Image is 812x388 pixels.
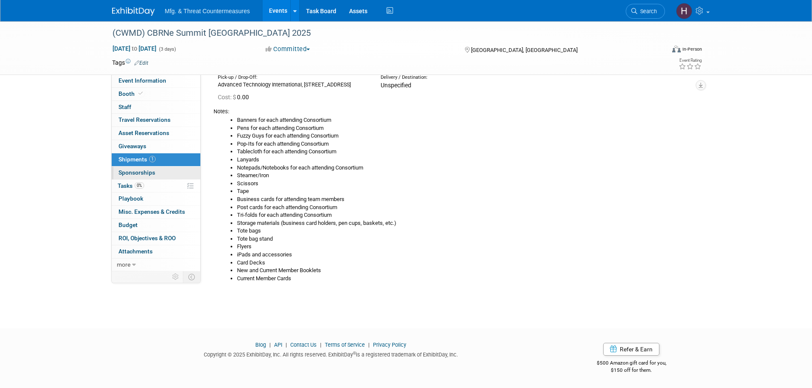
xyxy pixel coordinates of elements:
a: Sponsorships [112,167,200,179]
span: Booth [118,90,144,97]
span: [DATE] [DATE] [112,45,157,52]
span: Cost: $ [218,94,237,101]
img: Format-Inperson.png [672,46,681,52]
li: Fuzzy Guys for each attending Consortium [237,132,694,140]
span: Sponsorships [118,169,155,176]
div: (CWMD) CBRNe Summit [GEOGRAPHIC_DATA] 2025 [110,26,652,41]
span: ROI, Objectives & ROO [118,235,176,241]
span: Staff [118,103,131,110]
li: Banners for each attending Consortium [237,116,694,124]
li: Tote bag stand [237,235,694,243]
span: 0.00 [218,94,252,101]
a: Asset Reservations [112,127,200,140]
span: Budget [118,221,138,228]
img: ExhibitDay [112,7,155,16]
span: more [117,261,130,268]
button: Committed [263,45,313,54]
span: to [130,45,139,52]
li: Tote bags [237,227,694,235]
div: Notes: [214,108,694,115]
span: 1 [149,156,156,162]
div: Pick-up / Drop-Off: [218,74,368,81]
div: Event Rating [679,58,702,63]
a: Blog [255,342,266,348]
li: Notepads/Notebooks for each attending Consortium [237,164,694,172]
div: Event Format [615,44,702,57]
a: Contact Us [290,342,317,348]
li: Tablecloth for each attending Consortium [237,148,694,156]
div: Copyright © 2025 ExhibitDay, Inc. All rights reserved. ExhibitDay is a registered trademark of Ex... [112,349,550,359]
span: | [318,342,324,348]
span: Mfg. & Threat Countermeasures [165,8,250,14]
span: Tasks [118,182,144,189]
li: Business cards for attending team members [237,195,694,204]
a: Privacy Policy [373,342,406,348]
a: Search [626,4,665,19]
span: (3 days) [158,46,176,52]
span: | [366,342,372,348]
img: Hillary Hawkins [676,3,692,19]
a: Event Information [112,75,200,87]
a: more [112,259,200,271]
li: Flyers [237,243,694,251]
div: Delivery / Destination: [381,74,531,81]
a: Giveaways [112,140,200,153]
a: Staff [112,101,200,114]
a: Travel Reservations [112,114,200,126]
li: iPads and accessories [237,251,694,259]
span: Shipments [118,156,156,163]
a: Misc. Expenses & Credits [112,206,200,218]
span: Event Information [118,77,166,84]
li: Tri-folds for each attending Consortium [237,211,694,219]
div: In-Person [682,46,702,52]
div: Advanced Technology International, [STREET_ADDRESS] [218,81,368,89]
i: Booth reservation complete [139,91,143,96]
a: Refer & Earn [603,343,659,356]
sup: ® [353,351,356,356]
span: 0% [135,182,144,189]
span: Misc. Expenses & Credits [118,208,185,215]
div: $150 off for them. [563,367,700,374]
div: $500 Amazon gift card for you, [563,354,700,374]
span: Playbook [118,195,143,202]
li: Steamer/Iron [237,172,694,180]
li: Lanyards [237,156,694,164]
span: Giveaways [118,143,146,149]
a: Edit [134,60,148,66]
a: Playbook [112,193,200,205]
li: Pop-Its for each attending Consortium [237,140,694,148]
a: Budget [112,219,200,232]
li: Current Member Cards [237,275,694,283]
span: [GEOGRAPHIC_DATA], [GEOGRAPHIC_DATA] [471,47,578,53]
td: Toggle Event Tabs [183,271,200,282]
li: Tape [237,187,694,195]
a: Attachments [112,245,200,258]
span: Asset Reservations [118,129,169,136]
span: Search [637,8,657,14]
a: ROI, Objectives & ROO [112,232,200,245]
a: Booth [112,88,200,101]
li: Card Decks [237,259,694,267]
a: Tasks0% [112,180,200,193]
span: Unspecified [381,82,411,89]
li: New and Current Member Booklets [237,267,694,275]
a: Shipments1 [112,153,200,166]
td: Tags [112,58,148,67]
a: Terms of Service [325,342,365,348]
li: Scissors [237,180,694,188]
a: API [274,342,282,348]
td: Personalize Event Tab Strip [168,271,183,282]
li: Storage materials (business card holders, pen cups, baskets, etc.) [237,219,694,227]
span: | [267,342,273,348]
li: Pens for each attending Consortium [237,124,694,132]
li: Post cards for each attending Consortium [237,204,694,212]
span: | [283,342,289,348]
span: Travel Reservations [118,116,170,123]
span: Attachments [118,248,153,255]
